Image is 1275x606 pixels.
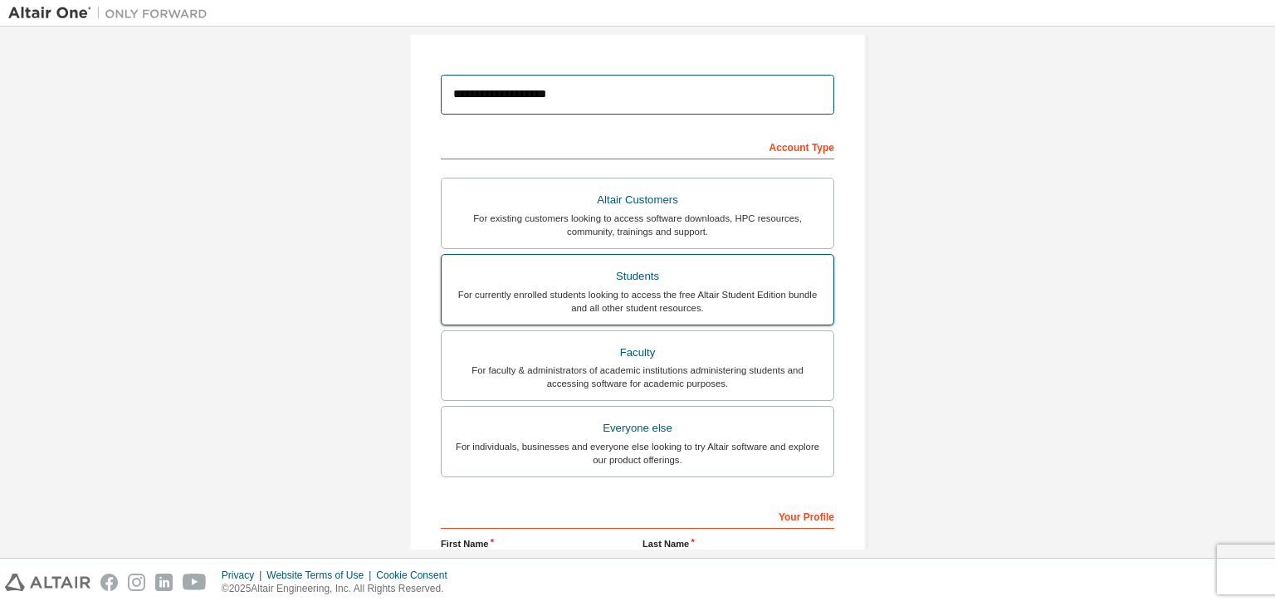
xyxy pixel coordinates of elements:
[452,188,823,212] div: Altair Customers
[452,440,823,467] div: For individuals, businesses and everyone else looking to try Altair software and explore our prod...
[5,574,90,591] img: altair_logo.svg
[183,574,207,591] img: youtube.svg
[8,5,216,22] img: Altair One
[100,574,118,591] img: facebook.svg
[441,133,834,159] div: Account Type
[441,537,633,550] label: First Name
[128,574,145,591] img: instagram.svg
[452,212,823,238] div: For existing customers looking to access software downloads, HPC resources, community, trainings ...
[222,569,266,582] div: Privacy
[266,569,376,582] div: Website Terms of Use
[452,341,823,364] div: Faculty
[452,364,823,390] div: For faculty & administrators of academic institutions administering students and accessing softwa...
[642,537,834,550] label: Last Name
[452,288,823,315] div: For currently enrolled students looking to access the free Altair Student Edition bundle and all ...
[441,502,834,529] div: Your Profile
[222,582,457,596] p: © 2025 Altair Engineering, Inc. All Rights Reserved.
[155,574,173,591] img: linkedin.svg
[452,417,823,440] div: Everyone else
[376,569,457,582] div: Cookie Consent
[452,265,823,288] div: Students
